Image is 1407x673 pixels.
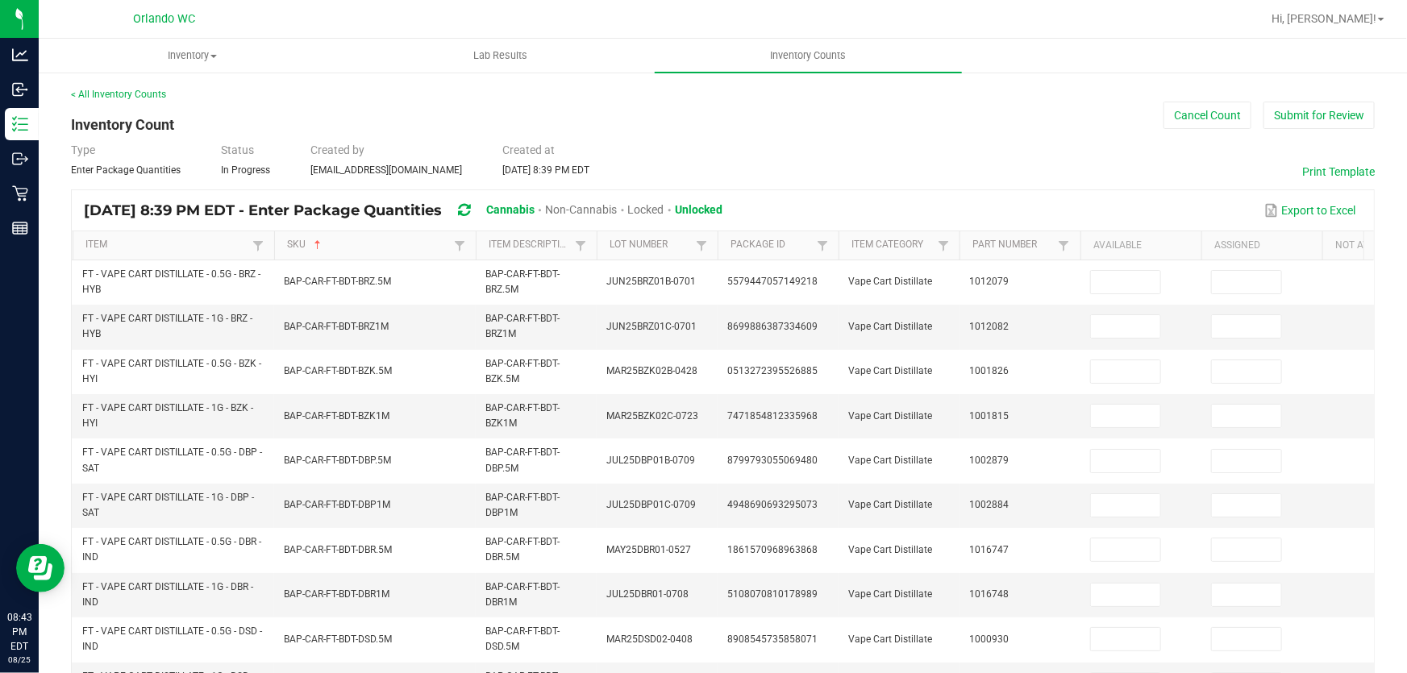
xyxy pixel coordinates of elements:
[851,239,933,251] a: Item CategorySortable
[606,276,696,287] span: JUN25BRZ01B-0701
[485,402,560,429] span: BAP-CAR-FT-BDT-BZK1M
[82,447,262,473] span: FT - VAPE CART DISTILLATE - 0.5G - DBP - SAT
[606,499,696,510] span: JUL25DBP01C-0709
[969,544,1009,555] span: 1016747
[727,544,818,555] span: 1861570968963868
[82,313,252,339] span: FT - VAPE CART DISTILLATE - 1G - BRZ - HYB
[727,634,818,645] span: 8908545735858071
[969,276,1009,287] span: 1012079
[749,48,868,63] span: Inventory Counts
[485,625,560,652] span: BAP-CAR-FT-BDT-DSD.5M
[82,358,261,384] span: FT - VAPE CART DISTILLATE - 0.5G - BZK - HYI
[311,239,324,251] span: Sortable
[1260,197,1360,224] button: Export to Excel
[284,634,392,645] span: BAP-CAR-FT-BDT-DSD.5M
[284,588,389,600] span: BAP-CAR-FT-BDT-DBR1M
[71,164,181,176] span: Enter Package Quantities
[1163,102,1251,129] button: Cancel Count
[16,544,65,592] iframe: Resource center
[71,143,95,156] span: Type
[82,402,253,429] span: FT - VAPE CART DISTILLATE - 1G - BZK - HYI
[485,447,560,473] span: BAP-CAR-FT-BDT-DBP.5M
[7,654,31,666] p: 08/25
[82,268,260,295] span: FT - VAPE CART DISTILLATE - 0.5G - BRZ - HYB
[485,313,560,339] span: BAP-CAR-FT-BDT-BRZ1M
[486,203,535,216] span: Cannabis
[39,39,347,73] a: Inventory
[606,544,691,555] span: MAY25DBR01-0527
[284,276,391,287] span: BAP-CAR-FT-BDT-BRZ.5M
[221,143,254,156] span: Status
[12,47,28,63] inline-svg: Analytics
[848,499,932,510] span: Vape Cart Distillate
[485,581,560,608] span: BAP-CAR-FT-BDT-DBR1M
[85,239,248,251] a: ItemSortable
[848,410,932,422] span: Vape Cart Distillate
[347,39,655,73] a: Lab Results
[692,235,711,255] a: Filter
[727,321,818,332] span: 8699886387334609
[284,455,391,466] span: BAP-CAR-FT-BDT-DBP.5M
[310,164,462,176] span: [EMAIL_ADDRESS][DOMAIN_NAME]
[82,581,253,608] span: FT - VAPE CART DISTILLATE - 1G - DBR - IND
[71,89,166,100] a: < All Inventory Counts
[1302,164,1375,180] button: Print Template
[813,235,832,255] a: Filter
[485,492,560,518] span: BAP-CAR-FT-BDT-DBP1M
[489,239,570,251] a: Item DescriptionSortable
[848,321,932,332] span: Vape Cart Distillate
[1080,231,1201,260] th: Available
[284,365,392,376] span: BAP-CAR-FT-BDT-BZK.5M
[84,196,735,226] div: [DATE] 8:39 PM EDT - Enter Package Quantities
[969,410,1009,422] span: 1001815
[606,365,697,376] span: MAR25BZK02B-0428
[485,358,560,384] span: BAP-CAR-FT-BDT-BZK.5M
[221,164,270,176] span: In Progress
[1272,12,1376,25] span: Hi, [PERSON_NAME]!
[287,239,449,251] a: SKUSortable
[452,48,549,63] span: Lab Results
[606,588,689,600] span: JUL25DBR01-0708
[450,235,469,255] a: Filter
[485,268,560,295] span: BAP-CAR-FT-BDT-BRZ.5M
[848,455,932,466] span: Vape Cart Distillate
[848,365,932,376] span: Vape Cart Distillate
[731,239,812,251] a: Package IdSortable
[727,588,818,600] span: 5108070810178989
[606,455,695,466] span: JUL25DBP01B-0709
[969,455,1009,466] span: 1002879
[284,499,390,510] span: BAP-CAR-FT-BDT-DBP1M
[82,625,262,652] span: FT - VAPE CART DISTILLATE - 0.5G - DSD - IND
[969,499,1009,510] span: 1002884
[610,239,691,251] a: Lot NumberSortable
[628,203,664,216] span: Locked
[7,610,31,654] p: 08:43 PM EDT
[1201,231,1322,260] th: Assigned
[606,410,698,422] span: MAR25BZK02C-0723
[12,185,28,201] inline-svg: Retail
[606,634,693,645] span: MAR25DSD02-0408
[655,39,963,73] a: Inventory Counts
[545,203,617,216] span: Non-Cannabis
[12,151,28,167] inline-svg: Outbound
[848,588,932,600] span: Vape Cart Distillate
[727,410,818,422] span: 7471854812335968
[972,239,1054,251] a: Part NumberSortable
[82,536,261,563] span: FT - VAPE CART DISTILLATE - 0.5G - DBR - IND
[12,81,28,98] inline-svg: Inbound
[1055,235,1074,255] a: Filter
[12,116,28,132] inline-svg: Inventory
[284,410,389,422] span: BAP-CAR-FT-BDT-BZK1M
[727,276,818,287] span: 5579447057149218
[727,455,818,466] span: 8799793055069480
[934,235,953,255] a: Filter
[284,321,389,332] span: BAP-CAR-FT-BDT-BRZ1M
[727,365,818,376] span: 0513272395526885
[284,544,392,555] span: BAP-CAR-FT-BDT-DBR.5M
[485,536,560,563] span: BAP-CAR-FT-BDT-DBR.5M
[606,321,697,332] span: JUN25BRZ01C-0701
[848,544,932,555] span: Vape Cart Distillate
[571,235,590,255] a: Filter
[1263,102,1375,129] button: Submit for Review
[848,276,932,287] span: Vape Cart Distillate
